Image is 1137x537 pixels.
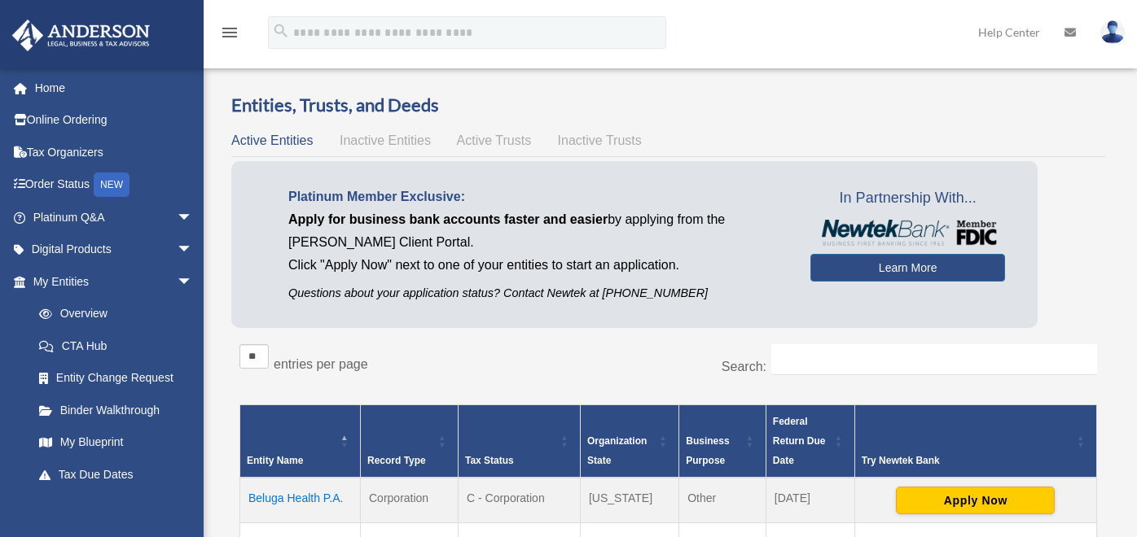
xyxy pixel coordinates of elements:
span: arrow_drop_down [177,234,209,267]
span: Record Type [367,455,426,466]
p: by applying from the [PERSON_NAME] Client Portal. [288,208,786,254]
a: menu [220,28,239,42]
th: Entity Name: Activate to invert sorting [240,404,361,478]
a: Learn More [810,254,1005,282]
p: Platinum Member Exclusive: [288,186,786,208]
th: Organization State: Activate to sort [580,404,678,478]
img: Anderson Advisors Platinum Portal [7,20,155,51]
span: Federal Return Due Date [773,416,826,466]
a: My Entitiesarrow_drop_down [11,265,209,298]
span: Active Entities [231,133,313,147]
td: C - Corporation [458,478,580,523]
img: User Pic [1100,20,1125,44]
a: Overview [23,298,201,330]
td: Corporation [361,478,459,523]
button: Apply Now [896,487,1055,514]
a: Order StatusNEW [11,168,217,202]
span: Business Purpose [686,435,729,466]
label: entries per page [274,357,368,371]
a: CTA Hub [23,330,209,362]
span: Tax Status [465,455,514,466]
p: Click "Apply Now" next to one of your entities to start an application. [288,254,786,277]
div: NEW [94,172,130,197]
span: Active Trusts [457,133,532,147]
span: Apply for business bank accounts faster and easier [288,212,608,226]
a: Digital Productsarrow_drop_down [11,234,217,266]
td: [US_STATE] [580,478,678,523]
th: Try Newtek Bank : Activate to sort [854,404,1096,478]
p: Questions about your application status? Contact Newtek at [PHONE_NUMBER] [288,283,786,303]
span: arrow_drop_down [177,201,209,234]
img: NewtekBankLogoSM.png [819,220,997,246]
a: Online Ordering [11,104,217,137]
th: Federal Return Due Date: Activate to sort [766,404,854,478]
a: My Blueprint [23,426,209,459]
a: Tax Due Dates [23,458,209,491]
td: [DATE] [766,478,854,523]
a: Binder Walkthrough [23,394,209,426]
span: Inactive Trusts [558,133,642,147]
h3: Entities, Trusts, and Deeds [231,93,1105,118]
th: Record Type: Activate to sort [361,404,459,478]
a: Tax Organizers [11,136,217,168]
span: Entity Name [247,455,303,466]
a: Entity Change Request [23,362,209,395]
td: Other [679,478,766,523]
div: Try Newtek Bank [862,451,1072,470]
i: search [272,22,290,40]
a: Home [11,72,217,104]
i: menu [220,23,239,42]
th: Business Purpose: Activate to sort [679,404,766,478]
a: Platinum Q&Aarrow_drop_down [11,201,217,234]
label: Search: [722,360,766,373]
span: arrow_drop_down [177,265,209,299]
span: Organization State [587,435,647,466]
span: Inactive Entities [340,133,431,147]
td: Beluga Health P.A. [240,478,361,523]
span: In Partnership With... [810,186,1005,212]
th: Tax Status: Activate to sort [458,404,580,478]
